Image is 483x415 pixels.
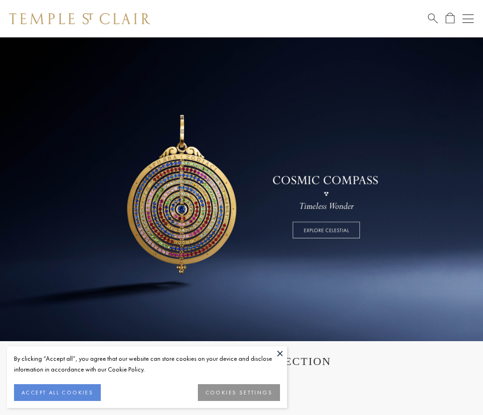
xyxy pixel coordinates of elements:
button: COOKIES SETTINGS [198,384,280,401]
a: Search [428,13,438,24]
button: ACCEPT ALL COOKIES [14,384,101,401]
button: Open navigation [462,13,474,24]
div: By clicking “Accept all”, you agree that our website can store cookies on your device and disclos... [14,353,280,375]
img: Temple St. Clair [9,13,150,24]
a: Open Shopping Bag [446,13,455,24]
